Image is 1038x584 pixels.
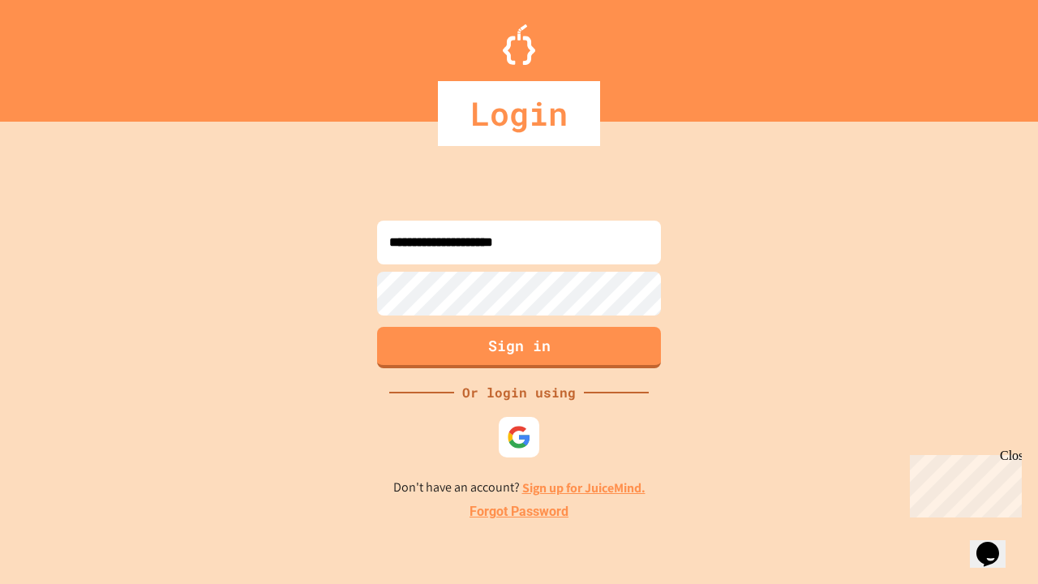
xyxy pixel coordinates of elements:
div: Login [438,81,600,146]
div: Or login using [454,383,584,402]
a: Forgot Password [470,502,568,522]
button: Sign in [377,327,661,368]
img: google-icon.svg [507,425,531,449]
div: Chat with us now!Close [6,6,112,103]
iframe: chat widget [903,449,1022,517]
iframe: chat widget [970,519,1022,568]
img: Logo.svg [503,24,535,65]
p: Don't have an account? [393,478,646,498]
a: Sign up for JuiceMind. [522,479,646,496]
